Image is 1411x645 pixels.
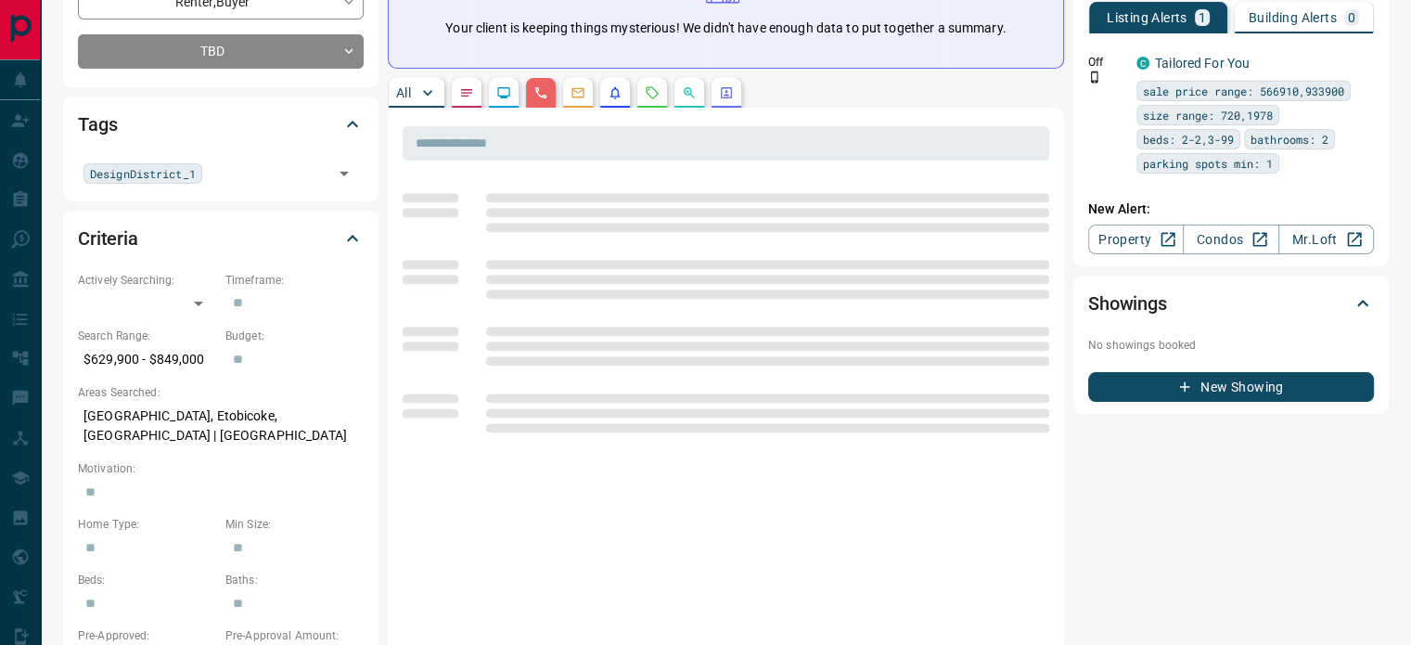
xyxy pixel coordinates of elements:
[496,85,511,100] svg: Lead Browsing Activity
[1136,57,1149,70] div: condos.ca
[78,401,364,451] p: [GEOGRAPHIC_DATA], Etobicoke, [GEOGRAPHIC_DATA] | [GEOGRAPHIC_DATA]
[1249,11,1337,24] p: Building Alerts
[682,85,697,100] svg: Opportunities
[78,627,216,644] p: Pre-Approved:
[396,86,411,99] p: All
[78,328,216,344] p: Search Range:
[1143,154,1273,173] span: parking spots min: 1
[78,110,117,139] h2: Tags
[608,85,622,100] svg: Listing Alerts
[1088,337,1374,354] p: No showings booked
[78,460,364,477] p: Motivation:
[225,328,364,344] p: Budget:
[645,85,660,100] svg: Requests
[533,85,548,100] svg: Calls
[1143,130,1234,148] span: beds: 2-2,3-99
[331,161,357,187] button: Open
[1088,71,1101,84] svg: Push Notification Only
[571,85,585,100] svg: Emails
[445,19,1006,38] p: Your client is keeping things mysterious! We didn't have enough data to put together a summary.
[1183,225,1278,254] a: Condos
[225,516,364,533] p: Min Size:
[1251,130,1328,148] span: bathrooms: 2
[225,627,364,644] p: Pre-Approval Amount:
[1088,281,1374,326] div: Showings
[1088,200,1374,219] p: New Alert:
[78,572,216,588] p: Beds:
[78,216,364,261] div: Criteria
[1143,106,1273,124] span: size range: 720,1978
[1155,56,1250,71] a: Tailored For You
[78,516,216,533] p: Home Type:
[225,572,364,588] p: Baths:
[78,102,364,147] div: Tags
[78,384,364,401] p: Areas Searched:
[719,85,734,100] svg: Agent Actions
[1088,225,1184,254] a: Property
[78,272,216,289] p: Actively Searching:
[90,164,196,183] span: DesignDistrict_1
[1143,82,1344,100] span: sale price range: 566910,933900
[1088,289,1167,318] h2: Showings
[78,224,138,253] h2: Criteria
[1199,11,1206,24] p: 1
[225,272,364,289] p: Timeframe:
[78,344,216,375] p: $629,900 - $849,000
[1088,54,1125,71] p: Off
[1107,11,1187,24] p: Listing Alerts
[459,85,474,100] svg: Notes
[1088,372,1374,402] button: New Showing
[1278,225,1374,254] a: Mr.Loft
[1348,11,1355,24] p: 0
[78,34,364,69] div: TBD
